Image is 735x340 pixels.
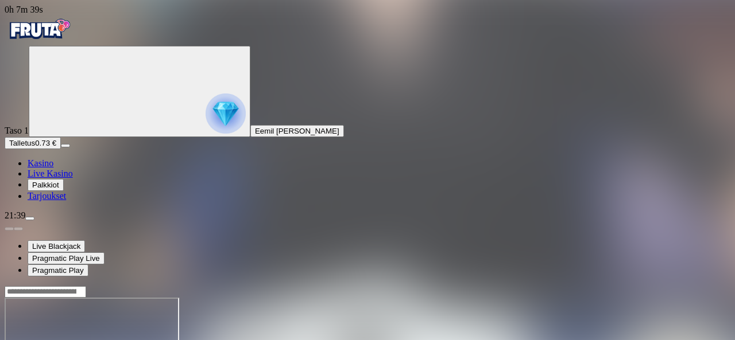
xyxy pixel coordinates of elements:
span: Tarjoukset [28,191,66,201]
button: Live Blackjack [28,240,85,252]
span: Live Kasino [28,169,73,178]
span: user session time [5,5,43,14]
a: gift-inverted iconTarjoukset [28,191,66,201]
button: Eemil [PERSON_NAME] [250,125,344,137]
button: Talletusplus icon0.73 € [5,137,61,149]
span: Live Blackjack [32,242,80,251]
span: Palkkiot [32,181,59,189]
img: Fruta [5,15,73,44]
button: reward iconPalkkiot [28,179,64,191]
button: prev slide [5,227,14,230]
button: reward progress [29,46,250,137]
span: Talletus [9,139,35,147]
span: Pragmatic Play [32,266,84,275]
button: Pragmatic Play [28,264,88,276]
span: Taso 1 [5,126,29,135]
a: diamond iconKasino [28,158,53,168]
button: Pragmatic Play Live [28,252,105,264]
span: Pragmatic Play Live [32,254,100,263]
span: Kasino [28,158,53,168]
span: 21:39 [5,210,25,220]
button: next slide [14,227,23,230]
span: 0.73 € [35,139,56,147]
a: Fruta [5,36,73,45]
span: Eemil [PERSON_NAME] [255,127,339,135]
a: poker-chip iconLive Kasino [28,169,73,178]
input: Search [5,286,86,298]
button: menu [25,217,34,220]
button: menu [61,144,70,147]
img: reward progress [206,93,246,134]
nav: Primary [5,15,730,201]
